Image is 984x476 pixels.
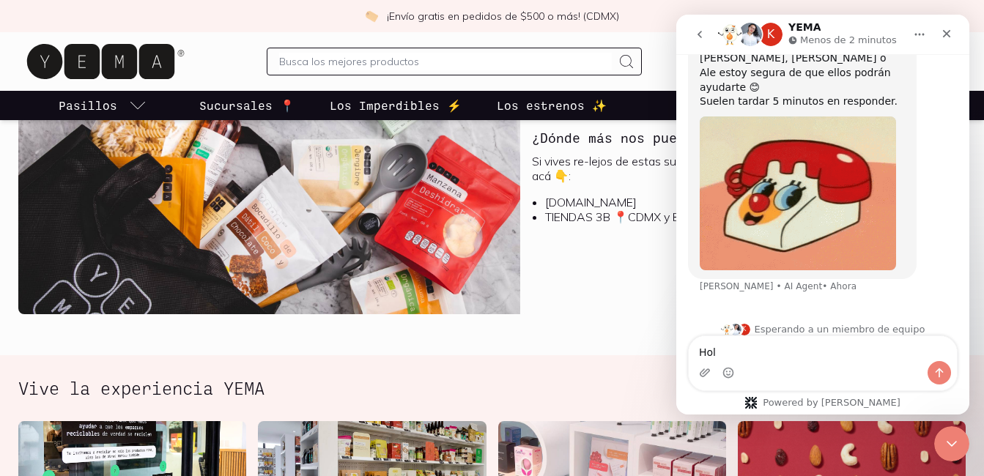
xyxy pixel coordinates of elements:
p: ¡Envío gratis en pedidos de $500 o más! (CDMX) [387,9,619,23]
li: TIENDAS 3B 📍CDMX y EDOMEX [545,209,954,224]
p: Los Imperdibles ⚡️ [330,97,462,114]
a: pasillo-todos-link [56,91,149,120]
img: check [365,10,378,23]
li: [DOMAIN_NAME] [545,195,954,209]
p: Pasillos [59,97,117,114]
a: Los estrenos ✨ [494,91,610,120]
iframe: Intercom live chat [934,426,969,461]
a: Los Imperdibles ⚡️ [327,91,465,120]
a: Sucursales 📍 [196,91,297,120]
input: Busca los mejores productos [279,53,612,70]
p: Sucursales 📍 [199,97,295,114]
h3: ¿Dónde más nos puedes encontrar 👀? [532,128,814,147]
img: ¿Dónde más nos puedes encontrar 👀? [18,56,520,314]
h2: Vive la experiencia YEMA [18,379,265,398]
p: Si vives re-lejos de estas sucursales, puedes encontrar tus productos favoritos acá 👇: [532,154,954,183]
iframe: Intercom live chat [676,15,969,414]
p: Los estrenos ✨ [497,97,607,114]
